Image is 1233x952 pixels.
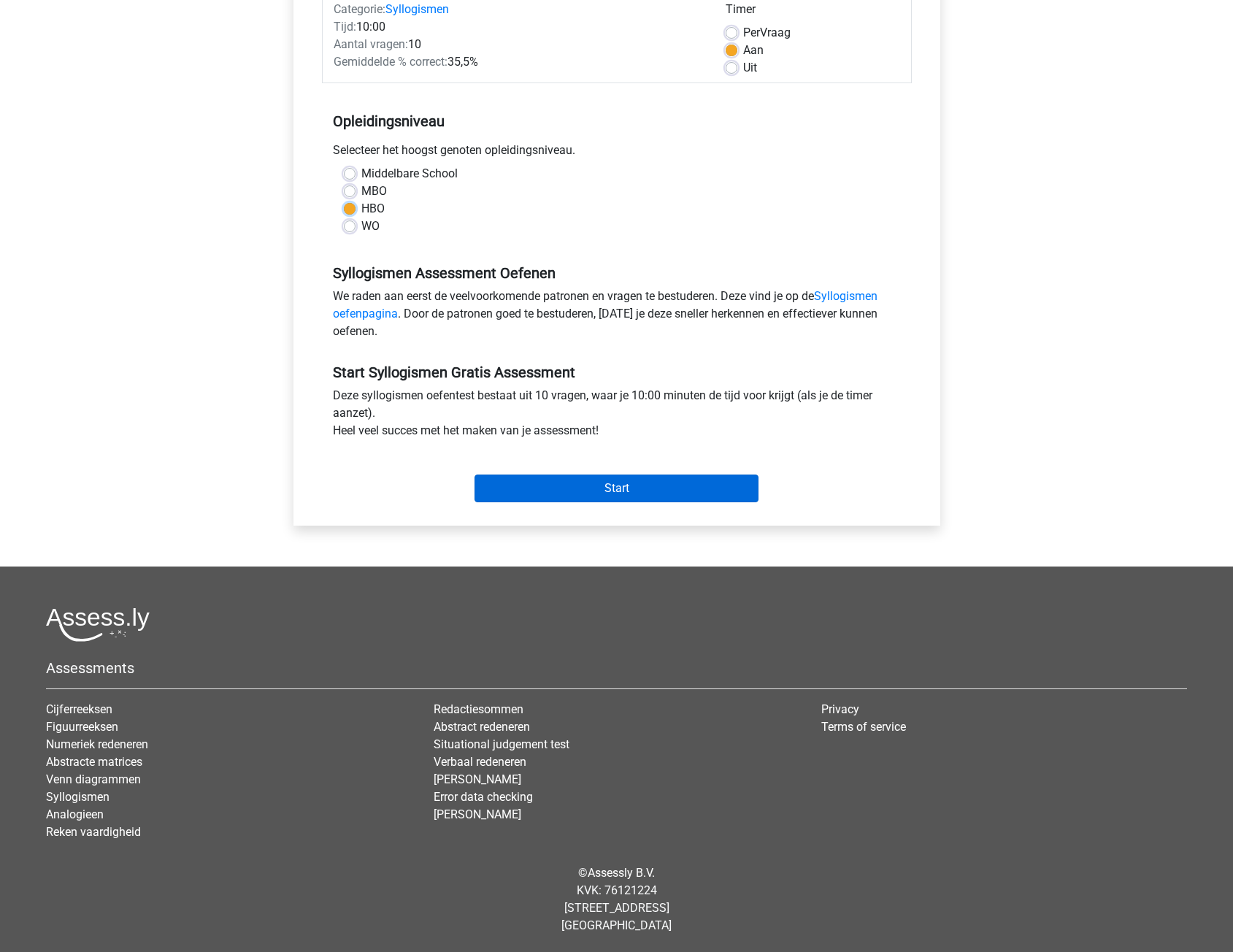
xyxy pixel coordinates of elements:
[322,288,912,346] div: We raden aan eerst de veelvoorkomende patronen en vragen te bestuderen. Deze vind je op de . Door...
[322,142,912,165] div: Selecteer het hoogst genoten opleidingsniveau.
[361,183,387,200] label: MBO
[821,702,859,716] a: Privacy
[361,165,458,183] label: Middelbare School
[46,772,141,786] a: Venn diagrammen
[434,790,533,804] a: Error data checking
[323,36,715,53] div: 10
[334,2,385,16] span: Categorie:
[743,42,764,59] label: Aan
[821,720,906,734] a: Terms of service
[46,825,141,839] a: Reken vaardigheid
[434,702,523,716] a: Redactiesommen
[322,387,912,445] div: Deze syllogismen oefentest bestaat uit 10 vragen, waar je 10:00 minuten de tijd voor krijgt (als ...
[334,55,448,69] span: Gemiddelde % correct:
[323,18,715,36] div: 10:00
[46,755,142,769] a: Abstracte matrices
[588,866,655,880] a: Assessly B.V.
[726,1,900,24] div: Timer
[35,853,1198,946] div: © KVK: 76121224 [STREET_ADDRESS] [GEOGRAPHIC_DATA]
[46,807,104,821] a: Analogieen
[333,264,901,282] h5: Syllogismen Assessment Oefenen
[333,364,901,381] h5: Start Syllogismen Gratis Assessment
[46,702,112,716] a: Cijferreeksen
[434,755,526,769] a: Verbaal redeneren
[334,20,356,34] span: Tijd:
[46,607,150,642] img: Assessly logo
[475,475,758,502] input: Start
[361,218,380,235] label: WO
[361,200,385,218] label: HBO
[743,59,757,77] label: Uit
[46,737,148,751] a: Numeriek redeneren
[334,37,408,51] span: Aantal vragen:
[434,772,521,786] a: [PERSON_NAME]
[385,2,449,16] a: Syllogismen
[46,790,110,804] a: Syllogismen
[743,24,791,42] label: Vraag
[46,720,118,734] a: Figuurreeksen
[333,107,901,136] h5: Opleidingsniveau
[434,737,569,751] a: Situational judgement test
[434,720,530,734] a: Abstract redeneren
[323,53,715,71] div: 35,5%
[46,659,1187,677] h5: Assessments
[743,26,760,39] span: Per
[434,807,521,821] a: [PERSON_NAME]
